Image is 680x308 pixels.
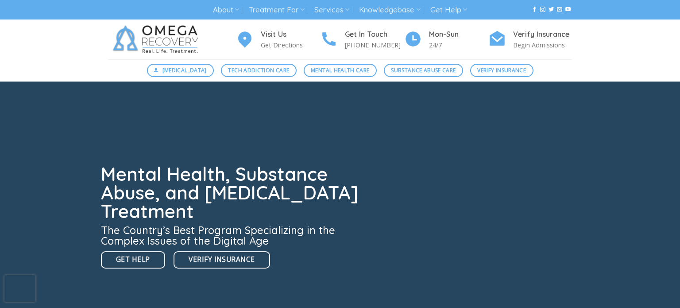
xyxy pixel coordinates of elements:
a: Follow on Instagram [540,7,545,13]
iframe: reCAPTCHA [4,275,35,302]
a: Follow on Facebook [532,7,537,13]
span: Mental Health Care [311,66,369,74]
h4: Visit Us [261,29,320,40]
a: Send us an email [557,7,562,13]
img: Omega Recovery [108,19,207,59]
span: Verify Insurance [189,254,255,265]
span: [MEDICAL_DATA] [162,66,207,74]
a: Verify Insurance [470,64,533,77]
h1: Mental Health, Substance Abuse, and [MEDICAL_DATA] Treatment [101,165,364,221]
span: Verify Insurance [477,66,526,74]
a: Follow on YouTube [565,7,571,13]
p: 24/7 [429,40,488,50]
h4: Mon-Sun [429,29,488,40]
span: Get Help [116,254,150,265]
p: Get Directions [261,40,320,50]
a: Get Help [101,251,165,269]
a: Visit Us Get Directions [236,29,320,51]
span: Substance Abuse Care [391,66,456,74]
a: Treatment For [249,2,304,18]
a: Mental Health Care [304,64,377,77]
a: Knowledgebase [359,2,420,18]
span: Tech Addiction Care [228,66,289,74]
a: Verify Insurance [174,251,270,269]
p: [PHONE_NUMBER] [345,40,404,50]
a: Services [314,2,349,18]
h4: Get In Touch [345,29,404,40]
a: [MEDICAL_DATA] [147,64,214,77]
a: Substance Abuse Care [384,64,463,77]
a: About [213,2,239,18]
h4: Verify Insurance [513,29,572,40]
h3: The Country’s Best Program Specializing in the Complex Issues of the Digital Age [101,225,364,246]
a: Get In Touch [PHONE_NUMBER] [320,29,404,51]
a: Tech Addiction Care [221,64,297,77]
a: Follow on Twitter [549,7,554,13]
a: Get Help [430,2,467,18]
p: Begin Admissions [513,40,572,50]
a: Verify Insurance Begin Admissions [488,29,572,51]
